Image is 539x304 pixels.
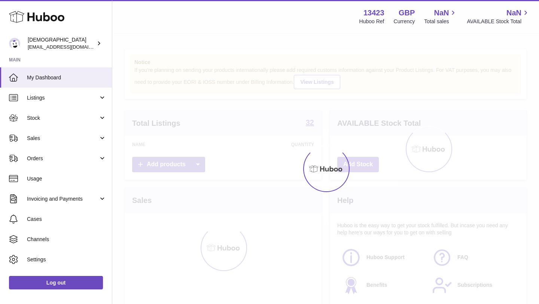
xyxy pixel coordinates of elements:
span: [EMAIL_ADDRESS][DOMAIN_NAME] [28,44,110,50]
span: Channels [27,236,106,243]
span: Cases [27,216,106,223]
a: NaN AVAILABLE Stock Total [467,8,530,25]
span: NaN [434,8,449,18]
span: Stock [27,115,98,122]
span: NaN [506,8,521,18]
a: NaN Total sales [424,8,457,25]
span: Invoicing and Payments [27,195,98,203]
div: Huboo Ref [359,18,384,25]
span: Listings [27,94,98,101]
span: Orders [27,155,98,162]
span: My Dashboard [27,74,106,81]
img: olgazyuz@outlook.com [9,38,20,49]
div: Currency [394,18,415,25]
span: Settings [27,256,106,263]
div: [DEMOGRAPHIC_DATA] [28,36,95,51]
span: Usage [27,175,106,182]
span: AVAILABLE Stock Total [467,18,530,25]
a: Log out [9,276,103,289]
span: Total sales [424,18,457,25]
span: Sales [27,135,98,142]
strong: 13423 [363,8,384,18]
strong: GBP [399,8,415,18]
